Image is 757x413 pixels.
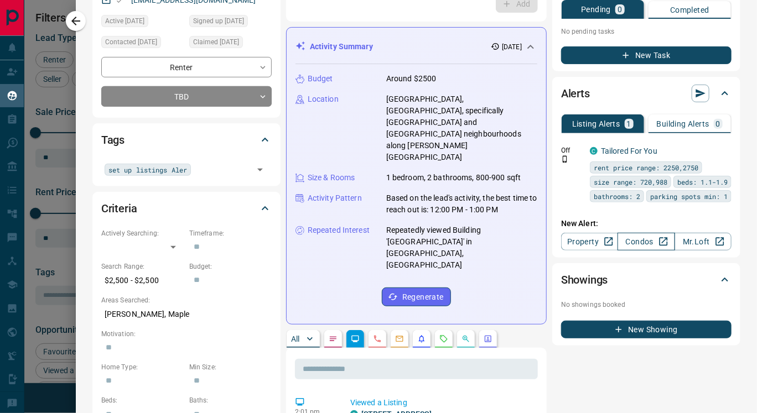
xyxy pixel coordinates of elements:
a: Property [561,233,618,250]
span: bathrooms: 2 [594,191,640,202]
h2: Tags [101,131,125,149]
p: No pending tasks [561,23,732,40]
span: Claimed [DATE] [193,36,239,48]
span: Active [DATE] [105,15,144,27]
p: Home Type: [101,362,184,372]
p: Completed [670,6,709,14]
p: 0 [618,6,622,13]
span: parking spots min: 1 [650,191,728,202]
p: Size & Rooms [308,172,355,184]
p: Repeatedly viewed Building '[GEOGRAPHIC_DATA]' in [GEOGRAPHIC_DATA], [GEOGRAPHIC_DATA] [386,224,537,271]
svg: Push Notification Only [561,155,569,163]
p: All [291,335,300,343]
p: Location [308,93,339,105]
svg: Calls [373,334,382,343]
svg: Agent Actions [484,334,492,343]
p: Actively Searching: [101,228,184,238]
p: Min Size: [189,362,272,372]
div: Sat Oct 11 2025 [101,15,184,30]
p: Activity Summary [310,41,373,53]
p: Timeframe: [189,228,272,238]
p: [DATE] [502,42,522,52]
p: $2,500 - $2,500 [101,271,184,290]
div: Renter [101,57,272,77]
p: Beds: [101,395,184,405]
div: Alerts [561,80,732,107]
p: Off [561,145,583,155]
svg: Notes [329,334,338,343]
div: condos.ca [590,147,598,155]
p: Motivation: [101,329,272,339]
svg: Lead Browsing Activity [351,334,360,343]
span: Signed up [DATE] [193,15,244,27]
p: [GEOGRAPHIC_DATA], [GEOGRAPHIC_DATA], specifically [GEOGRAPHIC_DATA] and [GEOGRAPHIC_DATA] neighb... [386,93,537,163]
h2: Showings [561,271,608,289]
button: Regenerate [382,287,451,306]
p: Budget: [189,262,272,271]
svg: Emails [395,334,404,343]
span: set up listings Aler [108,164,187,175]
p: Building Alerts [657,120,709,128]
p: Pending [581,6,611,13]
svg: Opportunities [462,334,470,343]
p: 1 [627,120,631,128]
p: Areas Searched: [101,295,272,305]
div: Mon Jan 08 2024 [189,15,272,30]
p: Search Range: [101,262,184,271]
p: No showings booked [561,300,732,310]
h2: Alerts [561,85,590,102]
p: Budget [308,73,333,85]
p: New Alert: [561,218,732,229]
div: Tags [101,127,272,153]
svg: Requests [439,334,448,343]
span: Contacted [DATE] [105,36,157,48]
p: 0 [716,120,720,128]
div: Sun Oct 12 2025 [189,36,272,51]
div: Sun Oct 12 2025 [101,36,184,51]
button: New Showing [561,321,732,338]
div: Criteria [101,195,272,222]
a: Mr.Loft [675,233,732,250]
p: 1 bedroom, 2 bathrooms, 800-900 sqft [386,172,521,184]
a: Condos [618,233,675,250]
span: rent price range: 2250,2750 [594,162,698,173]
div: Showings [561,266,732,293]
div: Activity Summary[DATE] [295,36,537,57]
svg: Listing Alerts [417,334,426,343]
div: TBD [101,86,272,107]
p: Viewed a Listing [350,397,533,409]
span: size range: 720,988 [594,176,667,187]
p: [PERSON_NAME], Maple [101,305,272,323]
p: Listing Alerts [572,120,620,128]
p: Based on the lead's activity, the best time to reach out is: 12:00 PM - 1:00 PM [386,192,537,216]
button: New Task [561,46,732,64]
button: Open [252,162,268,177]
p: Repeated Interest [308,224,370,236]
p: Baths: [189,395,272,405]
span: beds: 1.1-1.9 [677,176,728,187]
a: Tailored For You [601,147,657,155]
p: Activity Pattern [308,192,362,204]
h2: Criteria [101,200,137,217]
p: Around $2500 [386,73,437,85]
